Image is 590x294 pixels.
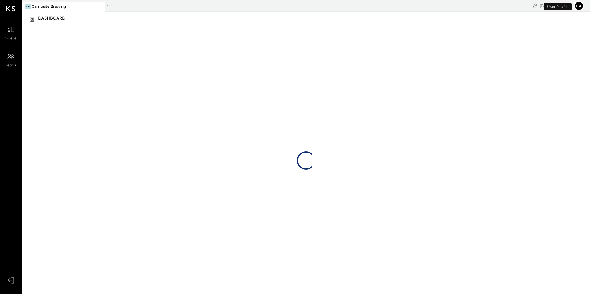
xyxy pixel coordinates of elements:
a: Queue [0,24,21,41]
div: User Profile [544,3,572,10]
div: Dashboard [38,14,72,24]
div: [DATE] [540,3,572,9]
div: copy link [532,2,538,9]
span: Queue [5,36,17,41]
a: Teams [0,51,21,68]
button: la [574,1,584,11]
div: Campsite Brewing [32,4,66,9]
span: Teams [6,63,16,68]
div: CB [25,4,31,9]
